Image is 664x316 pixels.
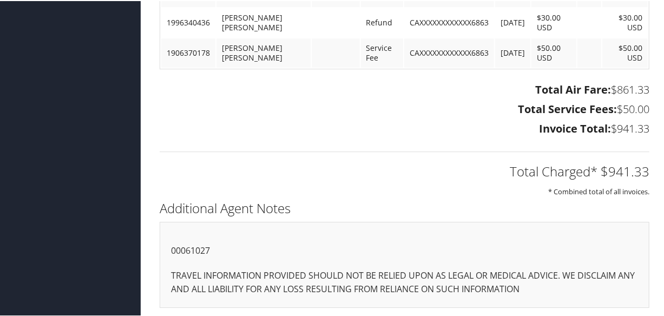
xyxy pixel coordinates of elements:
[161,7,215,36] td: 1996340436
[518,101,617,115] strong: Total Service Fees:
[531,37,577,67] td: $50.00 USD
[171,243,638,257] p: 00061027
[404,37,494,67] td: CAXXXXXXXXXXXX6863
[171,268,638,295] p: TRAVEL INFORMATION PROVIDED SHOULD NOT BE RELIED UPON AS LEGAL OR MEDICAL ADVICE. WE DISCLAIM ANY...
[531,7,577,36] td: $30.00 USD
[602,37,648,67] td: $50.00 USD
[495,37,530,67] td: [DATE]
[160,101,649,116] h3: $50.00
[539,120,611,135] strong: Invoice Total:
[535,81,611,96] strong: Total Air Fare:
[495,7,530,36] td: [DATE]
[160,81,649,96] h3: $861.33
[160,120,649,135] h3: $941.33
[160,161,649,180] h2: Total Charged* $941.33
[161,37,215,67] td: 1906370178
[216,37,311,67] td: [PERSON_NAME] [PERSON_NAME]
[602,7,648,36] td: $30.00 USD
[160,198,649,216] h2: Additional Agent Notes
[216,7,311,36] td: [PERSON_NAME] [PERSON_NAME]
[361,37,403,67] td: Service Fee
[361,7,403,36] td: Refund
[548,186,649,195] small: * Combined total of all invoices.
[404,7,494,36] td: CAXXXXXXXXXXXX6863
